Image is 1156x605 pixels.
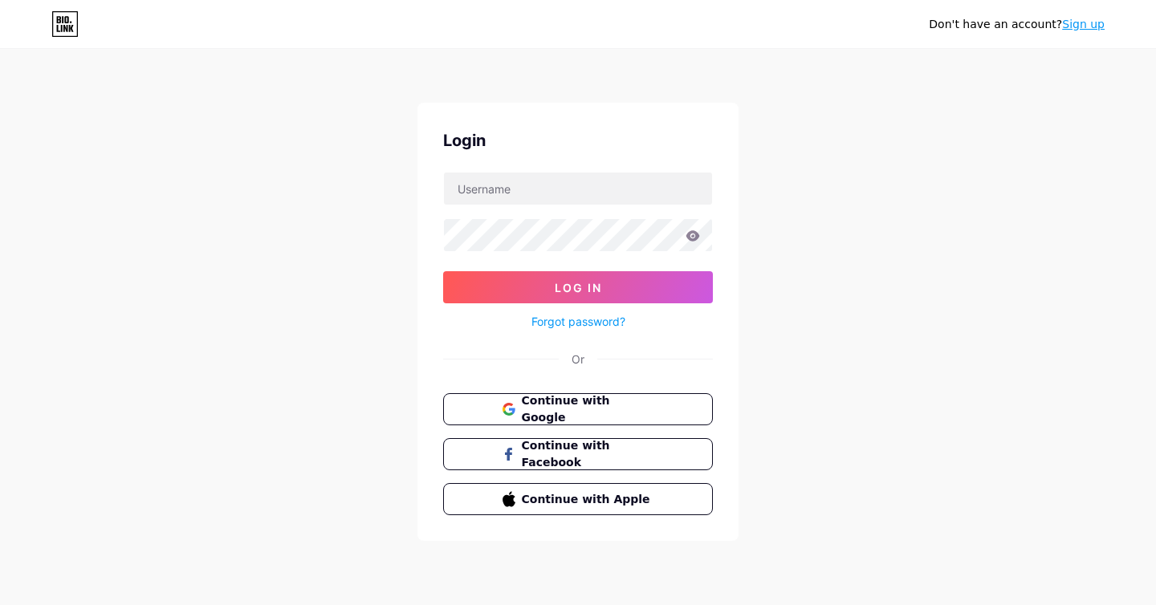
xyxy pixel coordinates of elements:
[443,271,713,303] button: Log In
[522,491,654,508] span: Continue with Apple
[1062,18,1105,30] a: Sign up
[444,173,712,205] input: Username
[522,437,654,471] span: Continue with Facebook
[522,392,654,426] span: Continue with Google
[443,128,713,152] div: Login
[443,393,713,425] button: Continue with Google
[929,16,1105,33] div: Don't have an account?
[555,281,602,294] span: Log In
[531,313,625,330] a: Forgot password?
[572,351,584,367] div: Or
[443,483,713,515] button: Continue with Apple
[443,438,713,470] button: Continue with Facebook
